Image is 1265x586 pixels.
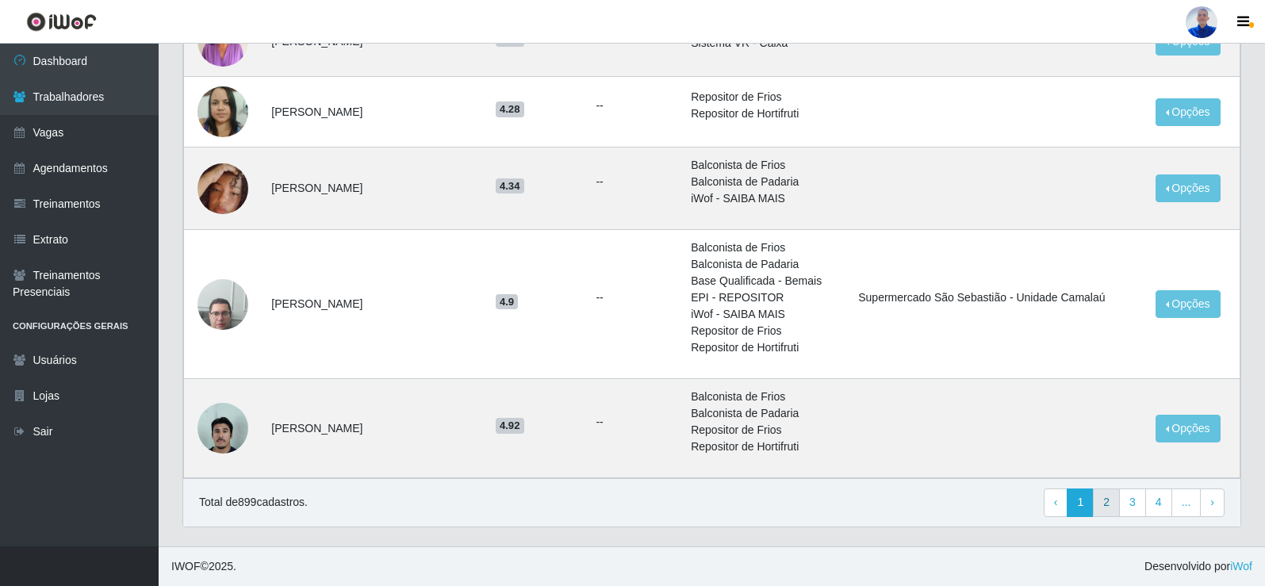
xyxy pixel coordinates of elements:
img: 1685660987386.jpeg [197,144,248,234]
a: Next [1200,488,1225,517]
li: Repositor de Frios [691,89,839,105]
img: 1705942474976.jpeg [197,394,248,462]
li: iWof - SAIBA MAIS [691,190,839,207]
li: EPI - REPOSITOR [691,289,839,306]
span: ‹ [1054,496,1058,508]
span: › [1210,496,1214,508]
span: Desenvolvido por [1144,558,1252,575]
li: Repositor de Hortifruti [691,439,839,455]
button: Opções [1156,415,1221,442]
span: IWOF [171,560,201,573]
p: Total de 899 cadastros. [199,494,308,511]
nav: pagination [1044,488,1225,517]
td: [PERSON_NAME] [262,379,485,478]
a: 4 [1145,488,1172,517]
button: Opções [1156,290,1221,318]
img: CoreUI Logo [26,12,97,32]
img: 1675956043328.jpeg [197,78,248,145]
span: 4.28 [496,101,524,117]
a: iWof [1230,560,1252,573]
a: ... [1171,488,1202,517]
li: Balconista de Frios [691,157,839,174]
img: 1689863603834.jpeg [197,270,248,338]
ul: -- [596,289,672,306]
li: Repositor de Hortifruti [691,339,839,356]
li: Supermercado São Sebastião - Unidade Camalaú [858,289,1136,306]
li: Balconista de Frios [691,389,839,405]
li: Balconista de Padaria [691,405,839,422]
ul: -- [596,174,672,190]
td: [PERSON_NAME] [262,230,485,379]
ul: -- [596,98,672,114]
span: 4.92 [496,418,524,434]
li: Balconista de Padaria [691,256,839,273]
ul: -- [596,414,672,431]
td: [PERSON_NAME] [262,147,485,230]
li: Balconista de Padaria [691,174,839,190]
a: 3 [1119,488,1146,517]
span: © 2025 . [171,558,236,575]
span: 4.34 [496,178,524,194]
button: Opções [1156,174,1221,202]
button: Opções [1156,98,1221,126]
a: Previous [1044,488,1068,517]
li: Balconista de Frios [691,239,839,256]
li: Repositor de Frios [691,422,839,439]
li: Repositor de Frios [691,323,839,339]
span: 4.9 [496,294,519,310]
li: iWof - SAIBA MAIS [691,306,839,323]
td: [PERSON_NAME] [262,77,485,147]
a: 1 [1067,488,1094,517]
a: 2 [1093,488,1120,517]
li: Repositor de Hortifruti [691,105,839,122]
li: Base Qualificada - Bemais [691,273,839,289]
